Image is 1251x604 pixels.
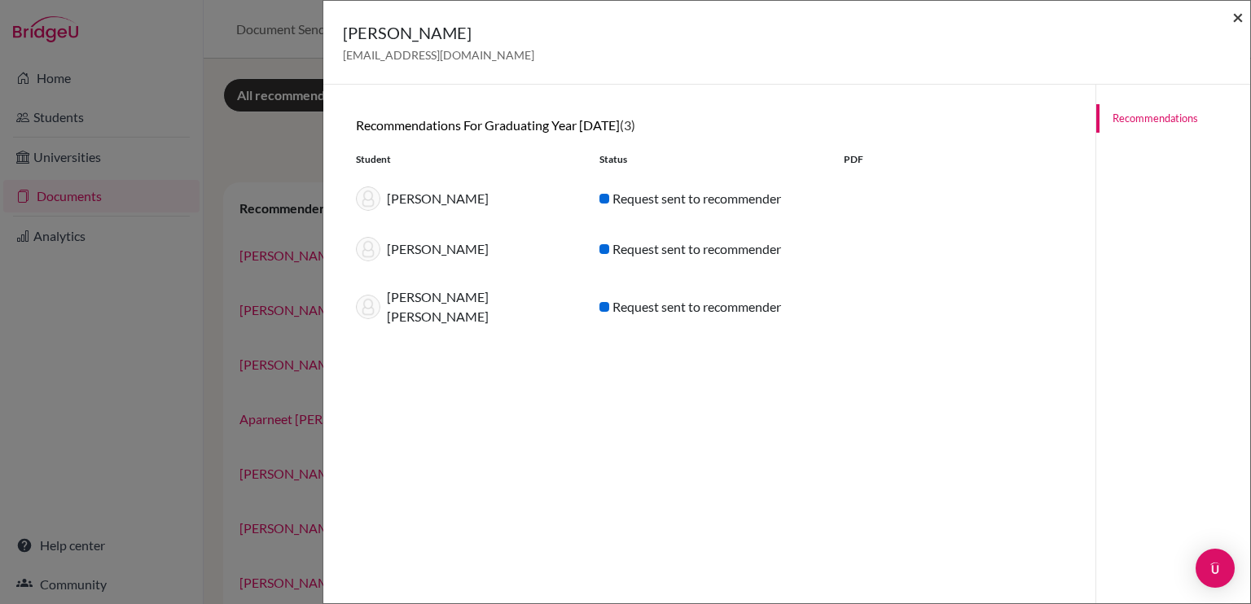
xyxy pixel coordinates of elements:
div: Request sent to recommender [587,189,831,208]
h5: [PERSON_NAME] [343,20,534,45]
img: thumb_default-9baad8e6c595f6d87dbccf3bc005204999cb094ff98a76d4c88bb8097aa52fd3.png [356,295,380,319]
div: Request sent to recommender [587,297,831,317]
div: [PERSON_NAME] [PERSON_NAME] [344,287,587,326]
img: thumb_default-9baad8e6c595f6d87dbccf3bc005204999cb094ff98a76d4c88bb8097aa52fd3.png [356,186,380,211]
span: (3) [620,117,635,133]
a: Recommendations [1096,104,1250,133]
img: thumb_default-9baad8e6c595f6d87dbccf3bc005204999cb094ff98a76d4c88bb8097aa52fd3.png [356,237,380,261]
div: Status [587,152,831,167]
div: Request sent to recommender [587,239,831,259]
span: [EMAIL_ADDRESS][DOMAIN_NAME] [343,48,534,62]
h6: Recommendations for graduating year [DATE] [356,117,1063,133]
div: [PERSON_NAME] [344,186,587,211]
span: × [1232,5,1244,28]
div: Open Intercom Messenger [1196,549,1235,588]
div: PDF [832,152,1075,167]
div: [PERSON_NAME] [344,237,587,261]
button: Close [1232,7,1244,27]
div: Student [344,152,587,167]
